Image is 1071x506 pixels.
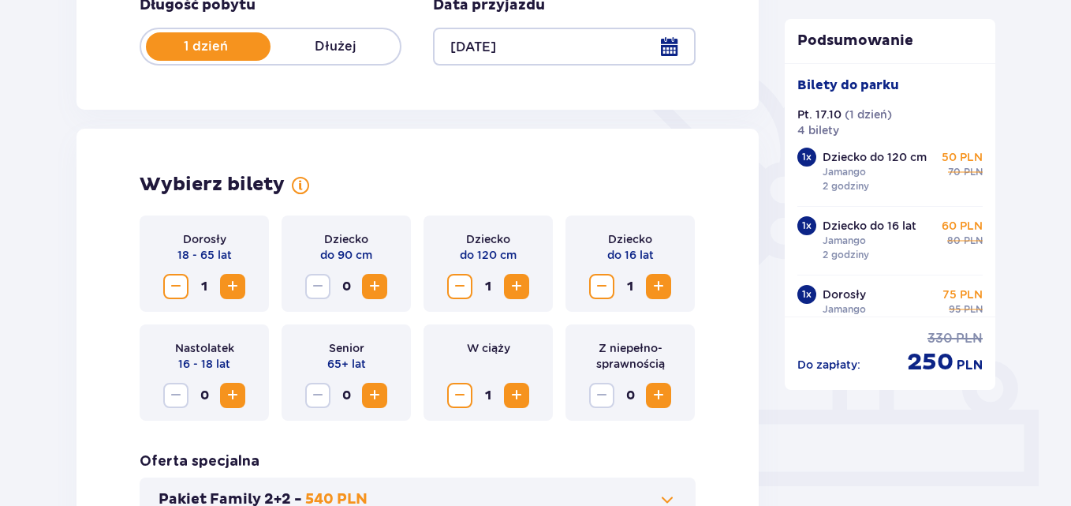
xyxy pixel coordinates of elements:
button: Increase [646,383,671,408]
p: 95 [949,302,961,317]
span: 0 [192,383,217,408]
p: 1 dzień [141,38,271,55]
p: W ciąży [467,340,510,356]
p: Dorosły [823,287,866,302]
p: do 120 cm [460,247,517,263]
p: Nastolatek [175,340,234,356]
p: 4 bilety [797,122,839,138]
p: Senior [329,340,364,356]
p: do 90 cm [320,247,372,263]
button: Decrease [305,274,330,299]
p: Jamango [823,234,866,248]
span: 1 [618,274,643,299]
button: Increase [220,274,245,299]
button: Decrease [163,274,188,299]
p: 70 [948,165,961,179]
p: Dziecko do 120 cm [823,149,927,165]
span: 1 [192,274,217,299]
span: 1 [476,274,501,299]
p: Do zapłaty : [797,357,860,373]
button: Decrease [447,383,472,408]
p: do 16 lat [607,247,654,263]
p: Z niepełno­sprawnością [578,340,682,372]
p: Pt. 17.10 [797,107,841,122]
p: Wybierz bilety [140,173,285,197]
button: Increase [504,274,529,299]
p: 65+ lat [327,356,366,372]
button: Increase [504,383,529,408]
button: Increase [646,274,671,299]
div: 1 x [797,285,816,304]
p: Dziecko [324,231,368,247]
p: 60 PLN [942,218,983,234]
p: 16 - 18 lat [178,356,230,372]
div: 1 x [797,148,816,167]
p: 330 [927,330,953,347]
p: Oferta specjalna [140,452,259,471]
p: Bilety do parku [797,77,899,94]
p: PLN [956,330,983,347]
p: 2 godziny [823,248,869,262]
p: Jamango [823,165,866,179]
button: Increase [220,383,245,408]
span: 0 [618,383,643,408]
span: 0 [334,383,359,408]
p: 80 [947,234,961,248]
p: Jamango [823,302,866,317]
span: 0 [334,274,359,299]
p: 250 [907,347,953,377]
p: Dziecko [466,231,510,247]
p: Dłużej [271,38,400,55]
p: PLN [964,234,983,248]
p: 2 godziny [823,179,869,193]
button: Decrease [589,274,614,299]
p: Dziecko do 16 lat [823,218,916,234]
button: Decrease [447,274,472,299]
button: Increase [362,274,387,299]
p: 75 PLN [942,287,983,302]
button: Decrease [163,383,188,408]
div: 1 x [797,216,816,235]
p: 50 PLN [942,149,983,165]
p: Podsumowanie [785,32,996,51]
p: PLN [957,357,983,374]
button: Decrease [589,383,614,408]
button: Decrease [305,383,330,408]
p: Dorosły [183,231,226,247]
p: PLN [964,165,983,179]
button: Increase [362,383,387,408]
p: 18 - 65 lat [177,247,232,263]
p: PLN [964,302,983,317]
span: 1 [476,383,501,408]
p: Dziecko [608,231,652,247]
p: ( 1 dzień ) [845,107,892,122]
